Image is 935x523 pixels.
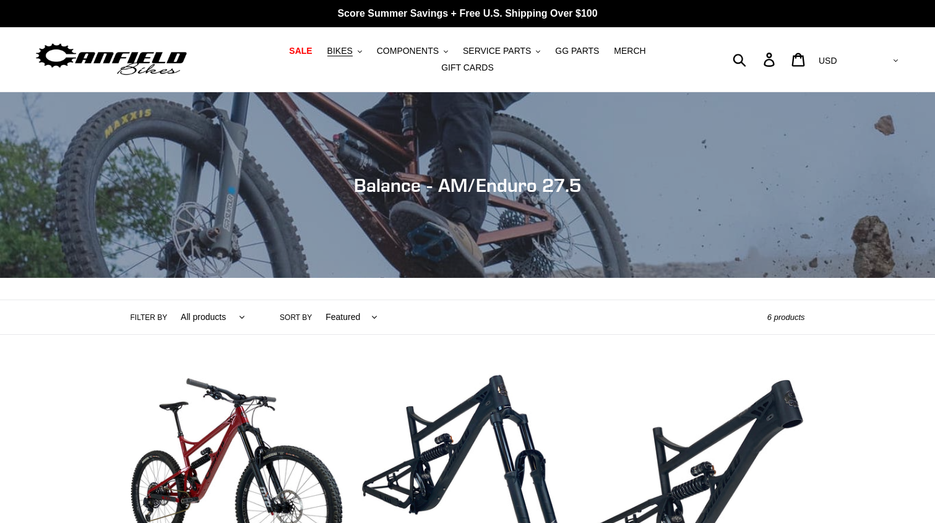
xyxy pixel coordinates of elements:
a: GIFT CARDS [435,59,500,76]
a: MERCH [608,43,652,59]
span: COMPONENTS [377,46,439,56]
span: BIKES [327,46,353,56]
button: BIKES [321,43,368,59]
span: MERCH [614,46,645,56]
span: GG PARTS [555,46,599,56]
span: Balance - AM/Enduro 27.5 [354,174,581,196]
span: SERVICE PARTS [463,46,531,56]
label: Filter by [131,312,168,323]
span: GIFT CARDS [441,63,494,73]
button: COMPONENTS [371,43,454,59]
a: SALE [283,43,318,59]
img: Canfield Bikes [34,40,189,79]
span: 6 products [767,313,805,322]
button: SERVICE PARTS [457,43,546,59]
a: GG PARTS [549,43,605,59]
span: SALE [289,46,312,56]
label: Sort by [280,312,312,323]
input: Search [739,46,771,73]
